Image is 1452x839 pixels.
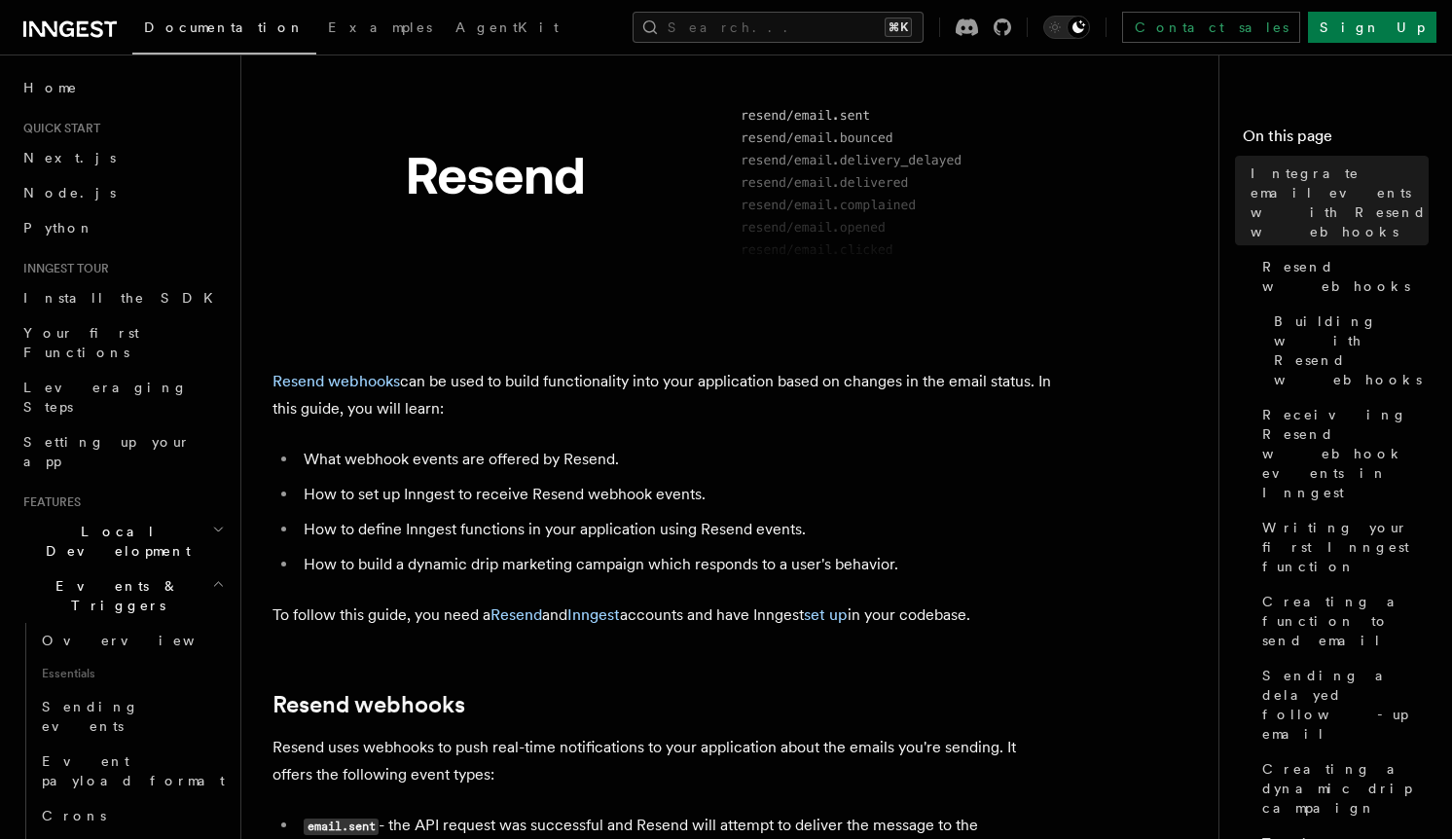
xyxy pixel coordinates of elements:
span: Inngest tour [16,261,109,276]
span: Features [16,494,81,510]
span: Event payload format [42,753,225,788]
span: Sending events [42,699,139,734]
span: Receiving Resend webhook events in Inngest [1262,405,1429,502]
p: To follow this guide, you need a and accounts and have Inngest in your codebase. [272,602,1051,629]
a: Overview [34,623,229,658]
a: Sending a delayed follow-up email [1254,658,1429,751]
span: Sending a delayed follow-up email [1262,666,1429,744]
a: Resend [490,605,542,624]
a: Contact sales [1122,12,1300,43]
a: AgentKit [444,6,570,53]
span: Resend webhooks [1262,257,1429,296]
span: Overview [42,633,242,648]
a: Home [16,70,229,105]
span: Local Development [16,522,212,561]
a: Examples [316,6,444,53]
button: Toggle dark mode [1043,16,1090,39]
a: Sign Up [1308,12,1436,43]
a: Leveraging Steps [16,370,229,424]
li: How to build a dynamic drip marketing campaign which responds to a user's behavior. [298,551,1051,578]
a: Resend webhooks [1254,249,1429,304]
span: Python [23,220,94,236]
a: set up [804,605,848,624]
a: Install the SDK [16,280,229,315]
a: Receiving Resend webhook events in Inngest [1254,397,1429,510]
span: Integrate email events with Resend webhooks [1251,164,1429,241]
span: Node.js [23,185,116,201]
span: Setting up your app [23,434,191,469]
a: Inngest [567,605,620,624]
span: Examples [328,19,432,35]
span: Documentation [144,19,305,35]
a: Writing your first Inngest function [1254,510,1429,584]
li: What webhook events are offered by Resend. [298,446,1051,473]
a: Setting up your app [16,424,229,479]
span: Events & Triggers [16,576,212,615]
a: Event payload format [34,744,229,798]
img: Resend Logo [272,68,1051,286]
span: Quick start [16,121,100,136]
button: Local Development [16,514,229,568]
a: Node.js [16,175,229,210]
span: Creating a dynamic drip campaign [1262,759,1429,818]
span: Your first Functions [23,325,139,360]
kbd: ⌘K [885,18,912,37]
span: Home [23,78,78,97]
a: Creating a dynamic drip campaign [1254,751,1429,825]
span: Building with Resend webhooks [1274,311,1429,389]
span: Essentials [34,658,229,689]
button: Events & Triggers [16,568,229,623]
p: Resend uses webhooks to push real-time notifications to your application about the emails you're ... [272,734,1051,788]
span: Writing your first Inngest function [1262,518,1429,576]
a: Creating a function to send email [1254,584,1429,658]
button: Search...⌘K [633,12,924,43]
a: Resend webhooks [272,691,465,718]
span: Leveraging Steps [23,380,188,415]
a: Next.js [16,140,229,175]
li: How to set up Inngest to receive Resend webhook events. [298,481,1051,508]
a: Your first Functions [16,315,229,370]
p: can be used to build functionality into your application based on changes in the email status. In... [272,368,1051,422]
span: Creating a function to send email [1262,592,1429,650]
code: email.sent [304,819,379,835]
a: Python [16,210,229,245]
h4: On this page [1243,125,1429,156]
a: Crons [34,798,229,833]
span: Crons [42,808,106,823]
a: Resend webhooks [272,372,400,390]
a: Building with Resend webhooks [1266,304,1429,397]
span: AgentKit [455,19,559,35]
a: Integrate email events with Resend webhooks [1243,156,1429,249]
span: Install the SDK [23,290,225,306]
a: Documentation [132,6,316,55]
li: How to define Inngest functions in your application using Resend events. [298,516,1051,543]
a: Sending events [34,689,229,744]
span: Next.js [23,150,116,165]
